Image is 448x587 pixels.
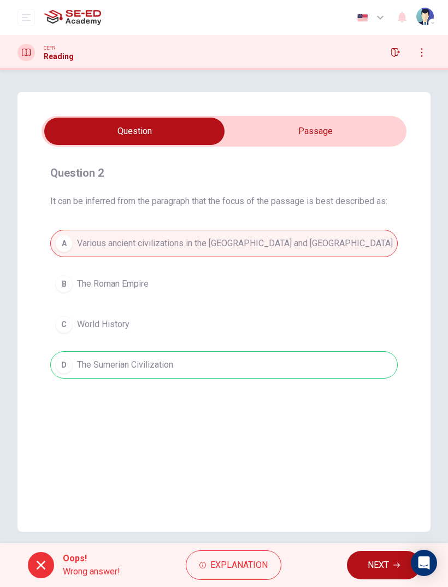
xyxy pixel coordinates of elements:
span: Wrong answer! [63,565,120,578]
span: CEFR [44,44,55,52]
span: Oops! [63,552,120,565]
span: NEXT [368,557,389,573]
span: Explanation [210,557,268,573]
img: en [356,14,369,22]
div: Open Intercom Messenger [411,550,437,576]
h4: Question 2 [50,164,398,182]
button: Explanation [186,550,281,580]
button: NEXT [347,551,421,579]
h1: Reading [44,52,74,61]
img: Profile picture [416,8,434,25]
button: open mobile menu [17,9,35,26]
span: It can be inferred from the paragraph that the focus of the passage is best described as: [50,195,398,208]
img: SE-ED Academy logo [44,7,101,28]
